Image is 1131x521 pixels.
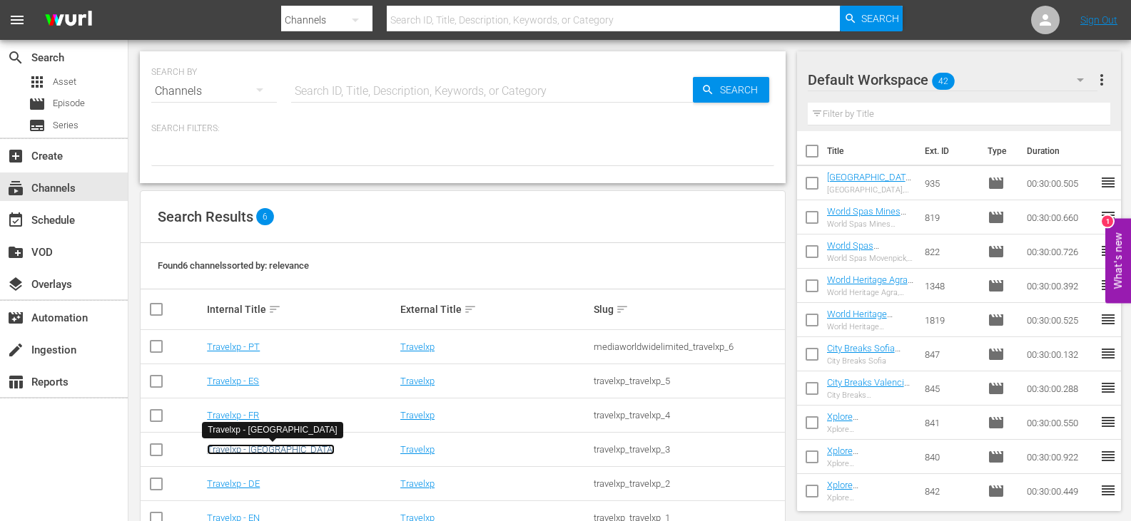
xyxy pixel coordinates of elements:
span: reorder [1100,379,1117,396]
span: Episode [988,209,1005,226]
td: 840 [919,440,982,474]
td: 842 [919,474,982,508]
a: City Breaks Valencia ([GEOGRAPHIC_DATA]) [827,377,910,409]
a: [GEOGRAPHIC_DATA], [GEOGRAPHIC_DATA] (DU) [827,172,913,215]
td: 841 [919,406,982,440]
span: Episode [988,380,1005,397]
div: World Heritage Agra, [GEOGRAPHIC_DATA] [827,288,914,297]
a: Travelxp - DE [207,478,260,489]
td: 00:30:00.550 [1021,406,1100,440]
a: Xplore [GEOGRAPHIC_DATA], [GEOGRAPHIC_DATA] (DU) [827,411,913,465]
span: Episode [988,448,1005,465]
span: Ingestion [7,341,24,358]
div: Xplore [GEOGRAPHIC_DATA], [GEOGRAPHIC_DATA] [827,493,914,502]
div: [GEOGRAPHIC_DATA], [GEOGRAPHIC_DATA] [827,185,914,195]
div: External Title [400,301,589,318]
td: 1819 [919,303,982,337]
span: reorder [1100,277,1117,294]
span: Episode [988,243,1005,260]
span: reorder [1100,448,1117,465]
td: 845 [919,371,982,406]
div: mediaworldwidelimited_travelxp_6 [594,341,783,352]
span: Episode [988,277,1005,294]
span: Series [29,117,46,134]
a: World Spas Movenpick Jordan (DU) [827,240,901,272]
span: 6 [256,208,274,225]
a: World Spas Mines Wellness, [GEOGRAPHIC_DATA] (DU) [827,206,913,249]
span: sort [464,303,477,316]
a: Sign Out [1080,14,1117,26]
div: World Heritage Pattadakal, [GEOGRAPHIC_DATA] [827,322,914,331]
td: 00:30:00.392 [1021,269,1100,303]
a: Travelxp - FR [207,410,259,421]
button: Open Feedback Widget [1105,218,1131,303]
a: World Heritage Agra, [GEOGRAPHIC_DATA](DU) [827,274,913,306]
a: Travelxp - ES [207,376,259,386]
a: Travelxp [400,444,435,455]
td: 00:30:00.449 [1021,474,1100,508]
div: Internal Title [207,301,396,318]
th: Ext. ID [916,131,979,171]
span: Create [7,148,24,165]
span: Episode [988,311,1005,329]
a: Travelxp [400,410,435,421]
th: Type [979,131,1018,171]
span: Found 6 channels sorted by: relevance [158,260,309,271]
div: World Spas Mines Wellness, [GEOGRAPHIC_DATA] [827,220,914,229]
td: 00:30:00.505 [1021,166,1100,200]
div: Channels [151,71,277,111]
button: more_vert [1093,63,1110,97]
div: Xplore [GEOGRAPHIC_DATA] [827,425,914,434]
td: 00:30:00.922 [1021,440,1100,474]
td: 00:30:00.660 [1021,200,1100,234]
span: Automation [7,309,24,326]
button: Search [693,77,769,103]
span: Asset [29,73,46,91]
div: travelxp_travelxp_3 [594,444,783,455]
div: Slug [594,301,783,318]
span: more_vert [1093,71,1110,88]
td: 00:30:00.525 [1021,303,1100,337]
span: Episode [988,346,1005,363]
a: World Heritage Pattadakal, [GEOGRAPHIC_DATA] (DU) [827,309,913,351]
th: Duration [1018,131,1104,171]
span: VOD [7,244,24,261]
span: reorder [1100,482,1117,499]
div: World Spas Movenpick, [GEOGRAPHIC_DATA] [827,254,914,263]
span: Search [7,49,24,66]
td: 1348 [919,269,982,303]
span: menu [9,11,26,29]
span: Episode [988,175,1005,192]
th: Title [827,131,917,171]
div: City Breaks [GEOGRAPHIC_DATA] [827,391,914,400]
span: reorder [1100,311,1117,328]
span: reorder [1100,413,1117,430]
span: reorder [1100,174,1117,191]
span: Episode [29,96,46,113]
span: 42 [932,66,955,96]
button: Search [840,6,903,31]
td: 819 [919,200,982,234]
td: 00:30:00.132 [1021,337,1100,371]
td: 00:30:00.288 [1021,371,1100,406]
span: Episode [53,96,85,110]
div: City Breaks Sofia [827,356,914,366]
span: reorder [1100,345,1117,362]
td: 00:30:00.726 [1021,234,1100,269]
div: Default Workspace [808,60,1098,100]
span: Overlays [7,276,24,293]
span: reorder [1100,208,1117,225]
td: 847 [919,337,982,371]
a: Travelxp [400,478,435,489]
div: travelxp_travelxp_5 [594,376,783,386]
td: 935 [919,166,982,200]
span: sort [616,303,629,316]
div: travelxp_travelxp_4 [594,410,783,421]
div: 1 [1102,215,1113,227]
span: Series [53,118,78,133]
span: sort [268,303,281,316]
td: 822 [919,234,982,269]
a: Travelxp - PT [207,341,260,352]
span: Search [714,77,769,103]
a: City Breaks Sofia (DU) [827,343,901,364]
